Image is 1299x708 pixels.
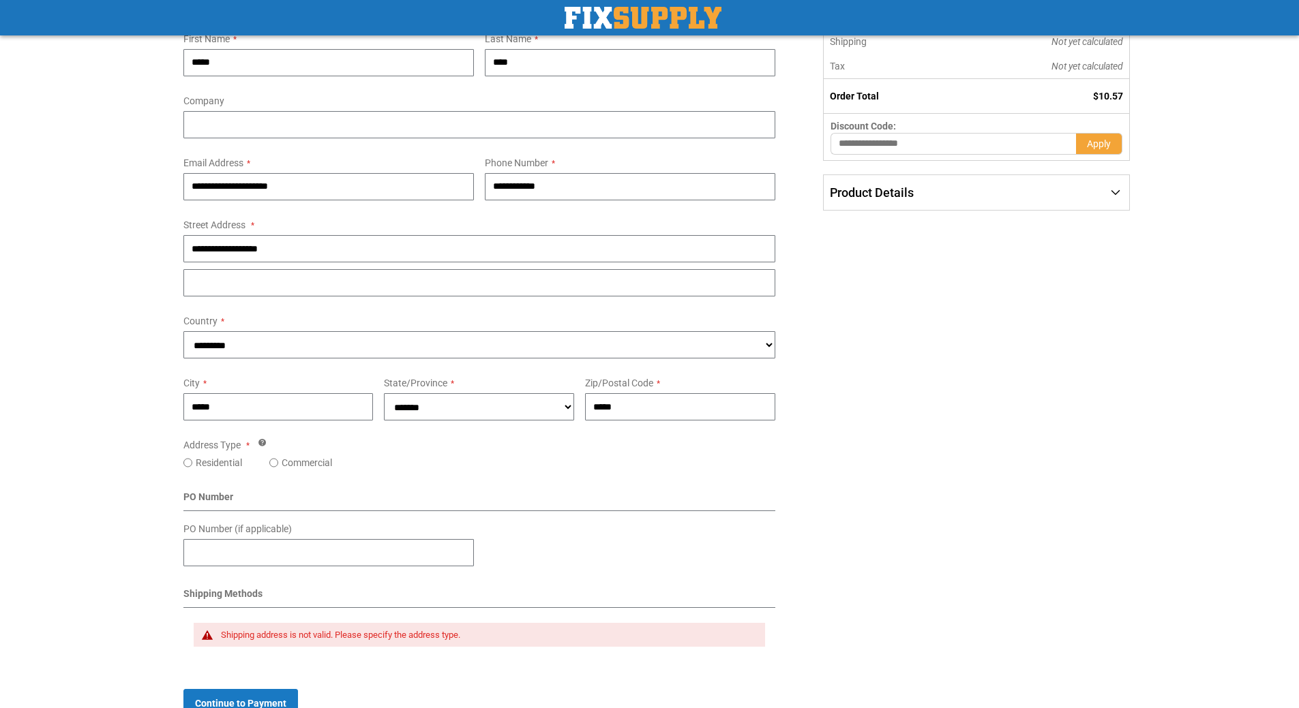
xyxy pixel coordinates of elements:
img: Fix Industrial Supply [565,7,721,29]
button: Apply [1076,133,1122,155]
span: Email Address [183,157,243,168]
label: Residential [196,456,242,470]
span: Not yet calculated [1051,61,1123,72]
span: Phone Number [485,157,548,168]
span: City [183,378,200,388]
span: Product Details [830,185,914,200]
span: Shipping [830,36,867,47]
span: State/Province [384,378,447,388]
span: $10.57 [1093,91,1123,102]
span: PO Number (if applicable) [183,523,292,534]
span: Discount Code: [831,121,896,132]
th: Tax [824,54,959,79]
span: Apply [1087,138,1111,149]
a: store logo [565,7,721,29]
span: Zip/Postal Code [585,378,653,388]
div: PO Number [183,490,776,511]
label: Commercial [282,456,332,470]
span: Company [183,95,224,106]
span: Not yet calculated [1051,36,1123,47]
span: Country [183,315,218,326]
span: Street Address [183,219,245,230]
span: Last Name [485,33,531,44]
span: Address Type [183,440,241,450]
div: Shipping Methods [183,587,776,608]
span: First Name [183,33,230,44]
strong: Order Total [830,91,879,102]
div: Shipping address is not valid. Please specify the address type. [221,630,752,641]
